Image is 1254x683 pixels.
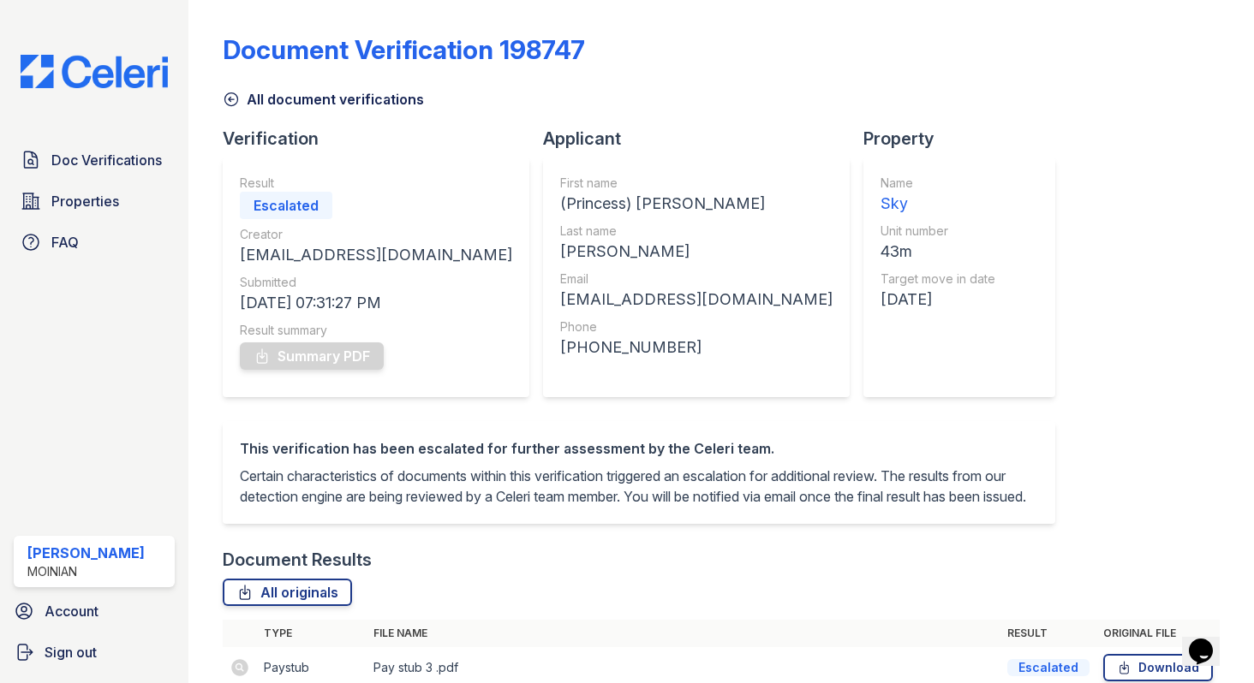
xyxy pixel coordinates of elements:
[14,225,175,259] a: FAQ
[863,127,1069,151] div: Property
[881,288,995,312] div: [DATE]
[881,223,995,240] div: Unit number
[27,563,145,580] div: Moinian
[560,223,833,240] div: Last name
[51,191,119,211] span: Properties
[560,192,833,216] div: (Princess) [PERSON_NAME]
[27,543,145,563] div: [PERSON_NAME]
[560,318,833,336] div: Phone
[240,291,512,315] div: [DATE] 07:31:27 PM
[367,620,1000,647] th: File name
[223,34,585,65] div: Document Verification 198747
[223,579,352,606] a: All originals
[881,175,995,216] a: Name Sky
[560,288,833,312] div: [EMAIL_ADDRESS][DOMAIN_NAME]
[1103,654,1213,681] a: Download
[543,127,863,151] div: Applicant
[1007,659,1090,676] div: Escalated
[51,150,162,170] span: Doc Verifications
[560,270,833,288] div: Email
[240,438,1038,459] div: This verification has been escalated for further assessment by the Celeri team.
[45,601,99,621] span: Account
[240,466,1038,507] p: Certain characteristics of documents within this verification triggered an escalation for additio...
[240,192,332,219] div: Escalated
[45,642,97,662] span: Sign out
[7,55,182,88] img: CE_Logo_Blue-a8612792a0a2168367f1c8372b55b34899dd931a85d93a1a3d3e32e68fde9ad4.png
[560,240,833,264] div: [PERSON_NAME]
[240,175,512,192] div: Result
[240,243,512,267] div: [EMAIL_ADDRESS][DOMAIN_NAME]
[240,274,512,291] div: Submitted
[257,620,367,647] th: Type
[881,175,995,192] div: Name
[1096,620,1220,647] th: Original file
[240,322,512,339] div: Result summary
[51,232,79,252] span: FAQ
[881,270,995,288] div: Target move in date
[881,192,995,216] div: Sky
[1000,620,1096,647] th: Result
[223,548,372,572] div: Document Results
[560,175,833,192] div: First name
[7,635,182,669] a: Sign out
[14,184,175,218] a: Properties
[881,240,995,264] div: 43m
[240,226,512,243] div: Creator
[7,594,182,628] a: Account
[1182,615,1237,666] iframe: chat widget
[223,127,543,151] div: Verification
[14,143,175,177] a: Doc Verifications
[560,336,833,359] div: [PHONE_NUMBER]
[223,89,424,110] a: All document verifications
